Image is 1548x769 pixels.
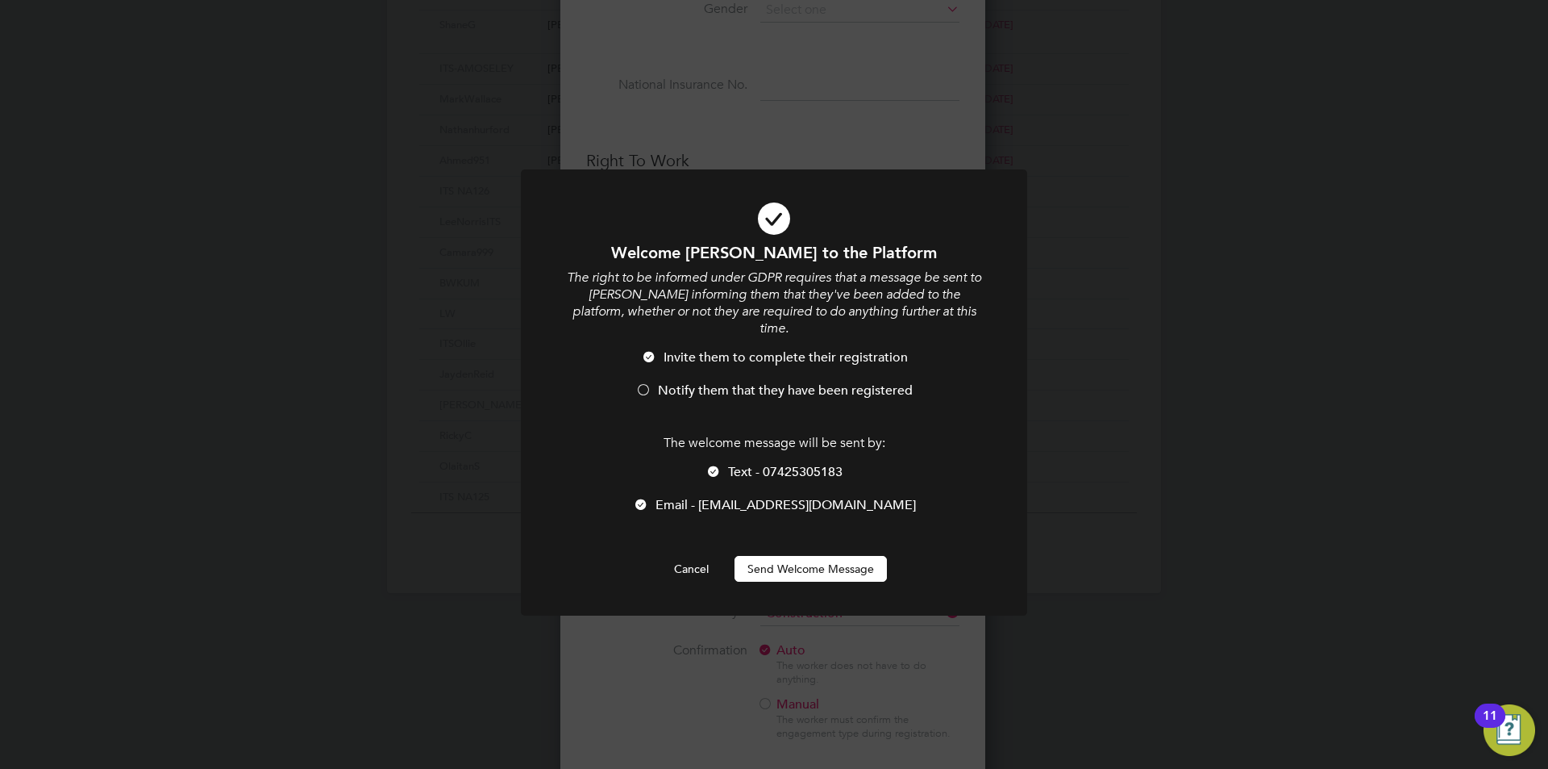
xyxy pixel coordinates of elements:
span: Invite them to complete their registration [664,349,908,366]
button: Open Resource Center, 11 new notifications [1483,704,1535,756]
span: Email - [EMAIL_ADDRESS][DOMAIN_NAME] [655,497,916,513]
p: The welcome message will be sent by: [564,435,984,452]
span: Notify them that they have been registered [658,382,913,399]
span: Text - 07425305183 [728,464,843,480]
div: 11 [1483,716,1497,737]
h1: Welcome [PERSON_NAME] to the Platform [564,242,984,263]
button: Cancel [661,556,722,582]
button: Send Welcome Message [734,556,887,582]
i: The right to be informed under GDPR requires that a message be sent to [PERSON_NAME] informing th... [567,270,981,336]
